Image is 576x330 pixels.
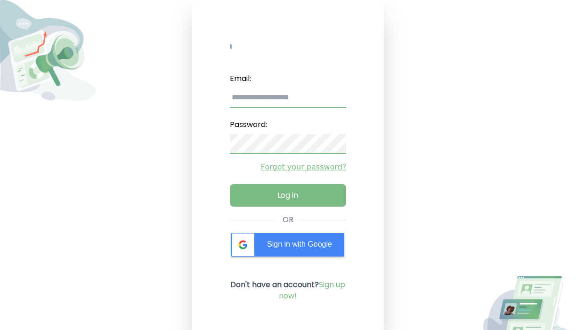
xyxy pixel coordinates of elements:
[230,161,347,173] a: Forgot your password?
[230,279,347,302] p: Don't have an account?
[283,214,293,225] div: OR
[231,233,344,257] div: Sign in with Google
[230,69,347,88] label: Email:
[230,184,347,207] button: Log in
[230,115,347,134] label: Password:
[279,279,345,301] a: Sign up now!
[230,38,347,54] img: My Influency
[267,240,332,248] span: Sign in with Google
